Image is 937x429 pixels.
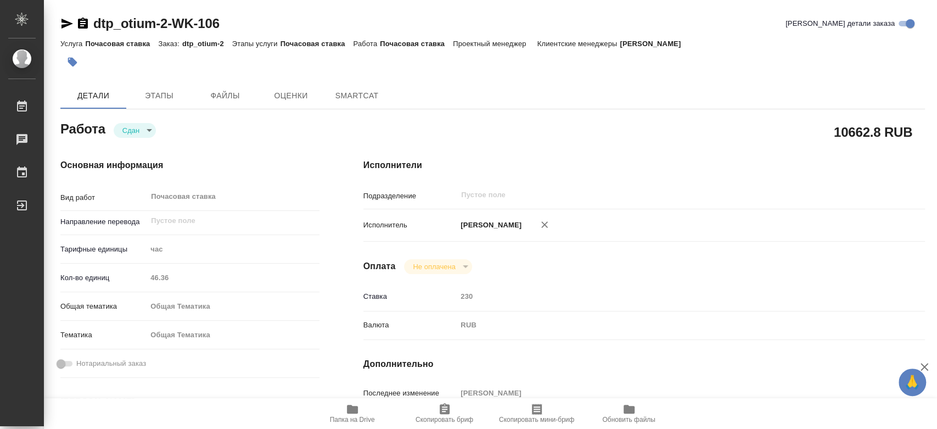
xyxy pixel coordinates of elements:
[409,262,458,271] button: Не оплачена
[620,40,689,48] p: [PERSON_NAME]
[399,398,491,429] button: Скопировать бриф
[119,126,143,135] button: Сдан
[416,416,473,424] span: Скопировать бриф
[363,260,396,273] h4: Оплата
[60,244,147,255] p: Тарифные единицы
[158,40,182,48] p: Заказ:
[60,216,147,227] p: Направление перевода
[60,192,147,203] p: Вид работ
[363,191,457,202] p: Подразделение
[147,297,319,316] div: Общая Тематика
[114,123,156,138] div: Сдан
[265,89,317,103] span: Оценки
[380,40,453,48] p: Почасовая ставка
[537,40,620,48] p: Клиентские менеджеры
[85,40,158,48] p: Почасовая ставка
[93,16,220,31] a: dtp_otium-2-WK-106
[363,388,457,399] p: Последнее изменение
[532,213,557,237] button: Удалить исполнителя
[76,17,89,30] button: Скопировать ссылку
[457,288,878,304] input: Пустое поле
[460,188,852,202] input: Пустое поле
[60,50,85,74] button: Добавить тэг
[150,214,293,227] input: Пустое поле
[60,17,74,30] button: Скопировать ссылку для ЯМессенджера
[785,18,895,29] span: [PERSON_NAME] детали заказа
[899,369,926,396] button: 🙏
[60,395,319,409] h4: [PERSON_NAME]
[147,240,319,259] div: час
[404,259,472,274] div: Сдан
[60,272,147,283] p: Кол-во единиц
[76,358,146,369] span: Нотариальный заказ
[330,89,383,103] span: SmartCat
[182,40,232,48] p: dtp_otium-2
[453,40,529,48] p: Проектный менеджер
[60,118,105,138] h2: Работа
[60,330,147,341] p: Тематика
[457,220,521,231] p: [PERSON_NAME]
[499,416,574,424] span: Скопировать мини-бриф
[903,371,922,394] span: 🙏
[583,398,675,429] button: Обновить файлы
[330,416,375,424] span: Папка на Drive
[602,416,655,424] span: Обновить файлы
[363,291,457,302] p: Ставка
[147,270,319,286] input: Пустое поле
[834,122,912,141] h2: 10662.8 RUB
[280,40,354,48] p: Почасовая ставка
[457,385,878,401] input: Пустое поле
[199,89,251,103] span: Файлы
[363,220,457,231] p: Исполнитель
[147,326,319,344] div: Общая Тематика
[133,89,186,103] span: Этапы
[353,40,380,48] p: Работа
[491,398,583,429] button: Скопировать мини-бриф
[306,398,399,429] button: Папка на Drive
[60,40,85,48] p: Услуга
[60,301,147,312] p: Общая тематика
[363,320,457,331] p: Валюта
[363,358,925,371] h4: Дополнительно
[67,89,120,103] span: Детали
[363,159,925,172] h4: Исполнители
[232,40,280,48] p: Этапы услуги
[60,159,319,172] h4: Основная информация
[457,316,878,335] div: RUB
